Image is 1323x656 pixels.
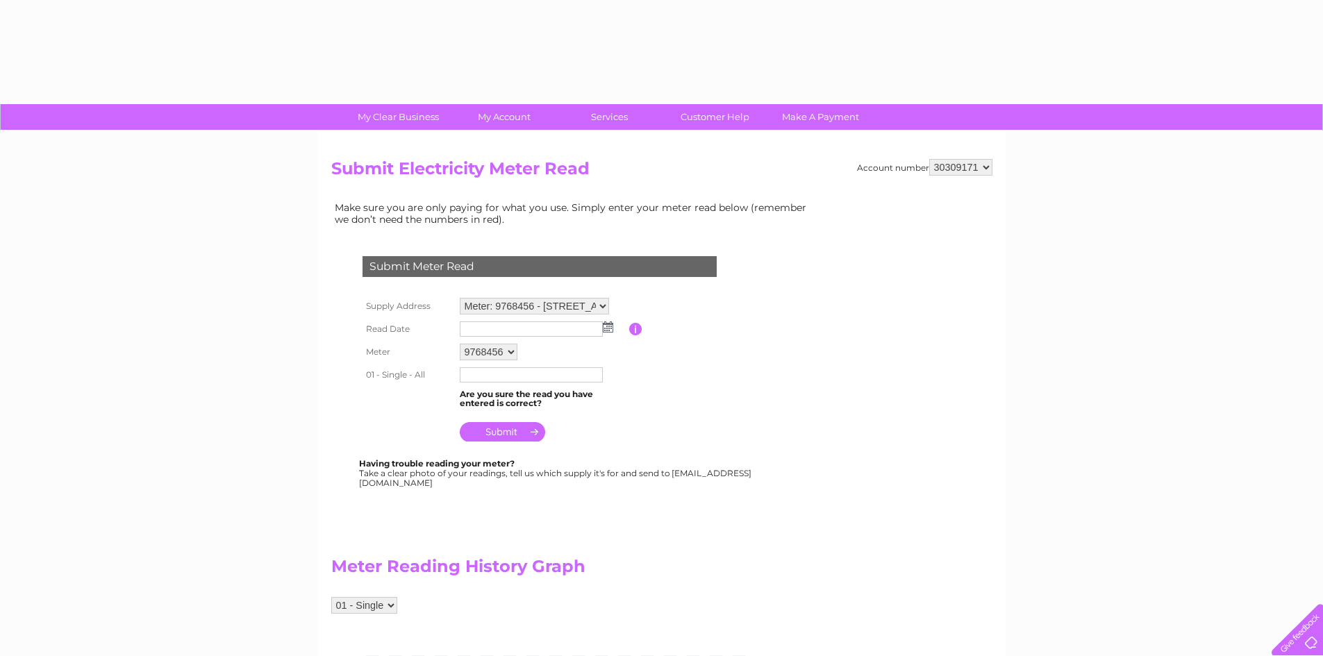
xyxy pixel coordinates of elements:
td: Are you sure the read you have entered is correct? [456,386,629,412]
th: Read Date [359,318,456,340]
b: Having trouble reading your meter? [359,458,515,469]
td: Make sure you are only paying for what you use. Simply enter your meter read below (remember we d... [331,199,817,228]
a: My Clear Business [341,104,456,130]
th: Supply Address [359,294,456,318]
a: Services [552,104,667,130]
img: ... [603,321,613,333]
input: Information [629,323,642,335]
div: Submit Meter Read [363,256,717,277]
th: Meter [359,340,456,364]
th: 01 - Single - All [359,364,456,386]
a: Customer Help [658,104,772,130]
div: Account number [857,159,992,176]
a: Make A Payment [763,104,878,130]
input: Submit [460,422,545,441]
h2: Submit Electricity Meter Read [331,159,992,185]
a: My Account [447,104,561,130]
h2: Meter Reading History Graph [331,557,817,583]
div: Take a clear photo of your readings, tell us which supply it's for and send to [EMAIL_ADDRESS][DO... [359,459,754,487]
